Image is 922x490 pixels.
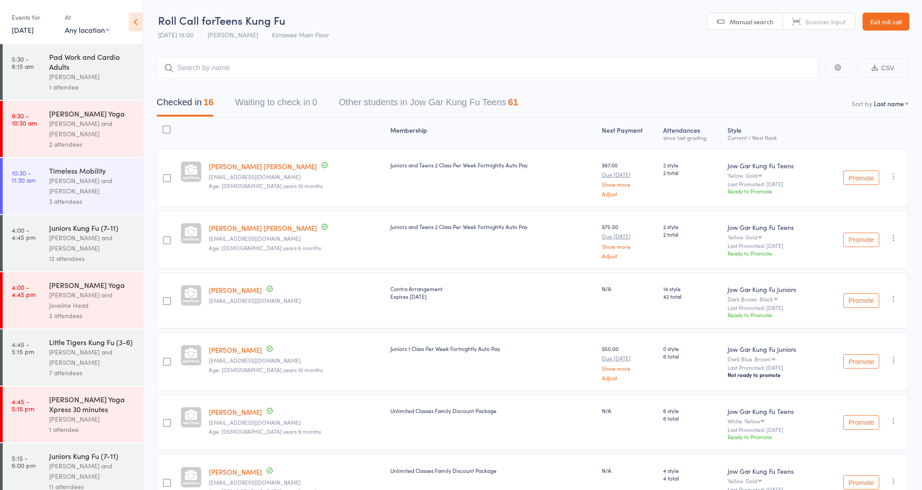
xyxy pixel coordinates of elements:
a: 4:00 -4:45 pmJuniors Kung Fu (7-11)[PERSON_NAME] and [PERSON_NAME]12 attendees [3,215,143,271]
div: Juniors and Teens 2 Class Per Week Fortnightly Auto Pay [390,223,595,230]
button: Promote [843,415,879,430]
div: At [65,10,109,25]
small: Due [DATE] [602,355,656,361]
div: 0 [312,97,317,107]
div: Jow Gar Kung Fu Juniors [728,345,817,354]
div: 3 attendees [49,196,135,207]
div: Current / Next Rank [728,135,817,140]
button: Promote [843,293,879,308]
div: Yellow [728,234,817,240]
a: Adjust [602,375,656,381]
span: Teens Kung Fu [215,13,285,27]
span: Kirrawee Main Floor [272,30,329,39]
small: Last Promoted: [DATE] [728,243,817,249]
div: Ready to Promote [728,311,817,319]
a: Adjust [602,191,656,197]
div: Juniors Kung Fu (7-11) [49,223,135,233]
button: Other students in Jow Gar Kung Fu Teens61 [339,93,518,117]
div: 1 attendee [49,82,135,92]
div: Unlimited Classes Family Discount Package [390,407,595,414]
div: 2 attendees [49,139,135,149]
button: CSV [857,58,908,78]
div: N/A [602,407,656,414]
small: Last Promoted: [DATE] [728,181,817,187]
small: kasia@bespokecreative.net.au [209,479,383,486]
small: kasia@bespokecreative.net.au [209,419,383,426]
a: 5:30 -6:15 amPad Work and Cardio Adults[PERSON_NAME]1 attendee [3,44,143,100]
small: Solmazbastani@yahoo.com [209,174,383,180]
div: [PERSON_NAME] Yoga Xpress 30 minutes [49,394,135,414]
button: Promote [843,475,879,490]
time: 9:30 - 10:30 am [12,112,37,126]
a: [PERSON_NAME] [209,407,262,417]
div: N/A [602,467,656,474]
a: Exit roll call [863,13,909,31]
time: 5:30 - 6:15 am [12,55,34,70]
div: Jow Gar Kung Fu Teens [728,467,817,476]
span: Age: [DEMOGRAPHIC_DATA] years 6 months [209,244,321,252]
span: Age: [DEMOGRAPHIC_DATA] years 10 months [209,366,323,373]
span: 14 style [663,285,720,292]
a: 4:00 -4:45 pm[PERSON_NAME] Yoga[PERSON_NAME] and Joveline Head2 attendees [3,272,143,328]
div: Unlimited Classes Family Discount Package [390,467,595,474]
a: 10:30 -11:30 amTimeless Mobility[PERSON_NAME] and [PERSON_NAME]3 attendees [3,158,143,214]
div: 2 attendees [49,310,135,321]
div: N/A [602,285,656,292]
a: 4:45 -5:15 pm[PERSON_NAME] Yoga Xpress 30 minutes[PERSON_NAME]1 attendee [3,387,143,442]
small: Last Promoted: [DATE] [728,364,817,371]
div: [PERSON_NAME] and [PERSON_NAME] [49,175,135,196]
div: [PERSON_NAME] and [PERSON_NAME] [49,347,135,368]
span: 2 total [663,230,720,238]
a: Show more [602,243,656,249]
div: Yellow [728,478,817,484]
a: 4:45 -5:15 pmLittle Tigers Kung Fu (3-6)[PERSON_NAME] and [PERSON_NAME]7 attendees [3,329,143,386]
div: Black [759,296,773,302]
small: Last Promoted: [DATE] [728,427,817,433]
small: Solmazbastani@yahoo.com [209,235,383,242]
span: 2 style [663,161,720,169]
span: Roll Call for [158,13,215,27]
span: Scanner input [805,17,846,26]
div: Any location [65,25,109,35]
div: Little Tigers Kung Fu (3-6) [49,337,135,347]
div: Gold [746,234,757,240]
span: Age: [DEMOGRAPHIC_DATA] years 9 months [209,427,321,435]
button: Waiting to check in0 [235,93,317,117]
span: 2 style [663,223,720,230]
span: 0 style [663,345,720,352]
div: Brown [755,356,771,362]
small: Last Promoted: [DATE] [728,305,817,311]
span: 6 style [663,407,720,414]
a: [PERSON_NAME] [209,285,262,295]
div: Dark Blue [728,356,817,362]
div: Ready to Promote [728,249,817,257]
div: Juniors 1 Class Per Week Fortnightly Auto Pay [390,345,595,352]
button: Checked in16 [157,93,213,117]
span: Age: [DEMOGRAPHIC_DATA] years 10 months [209,182,323,189]
small: Due [DATE] [602,171,656,178]
a: 9:30 -10:30 am[PERSON_NAME] Yoga[PERSON_NAME] and [PERSON_NAME]2 attendees [3,101,143,157]
div: [PERSON_NAME] and [PERSON_NAME] [49,461,135,481]
div: Style [724,121,820,145]
div: Ready to Promote [728,433,817,441]
span: 2 total [663,169,720,176]
time: 4:45 - 5:15 pm [12,398,34,412]
div: 1 attendee [49,424,135,435]
div: [PERSON_NAME] Yoga [49,280,135,290]
div: Events for [12,10,56,25]
div: Not ready to promote [728,371,817,378]
a: [PERSON_NAME] [209,345,262,355]
div: Timeless Mobility [49,166,135,175]
div: Gold [746,172,757,178]
div: Jow Gar Kung Fu Teens [728,223,817,232]
time: 4:00 - 4:45 pm [12,283,36,298]
div: Ready to Promote [728,187,817,195]
div: Pad Work and Cardio Adults [49,52,135,72]
div: [PERSON_NAME] Yoga [49,108,135,118]
div: 12 attendees [49,253,135,264]
div: Atten­dances [660,121,724,145]
span: Manual search [730,17,773,26]
div: Expires [DATE] [390,292,595,300]
button: Promote [843,171,879,185]
div: Gold [746,478,757,484]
